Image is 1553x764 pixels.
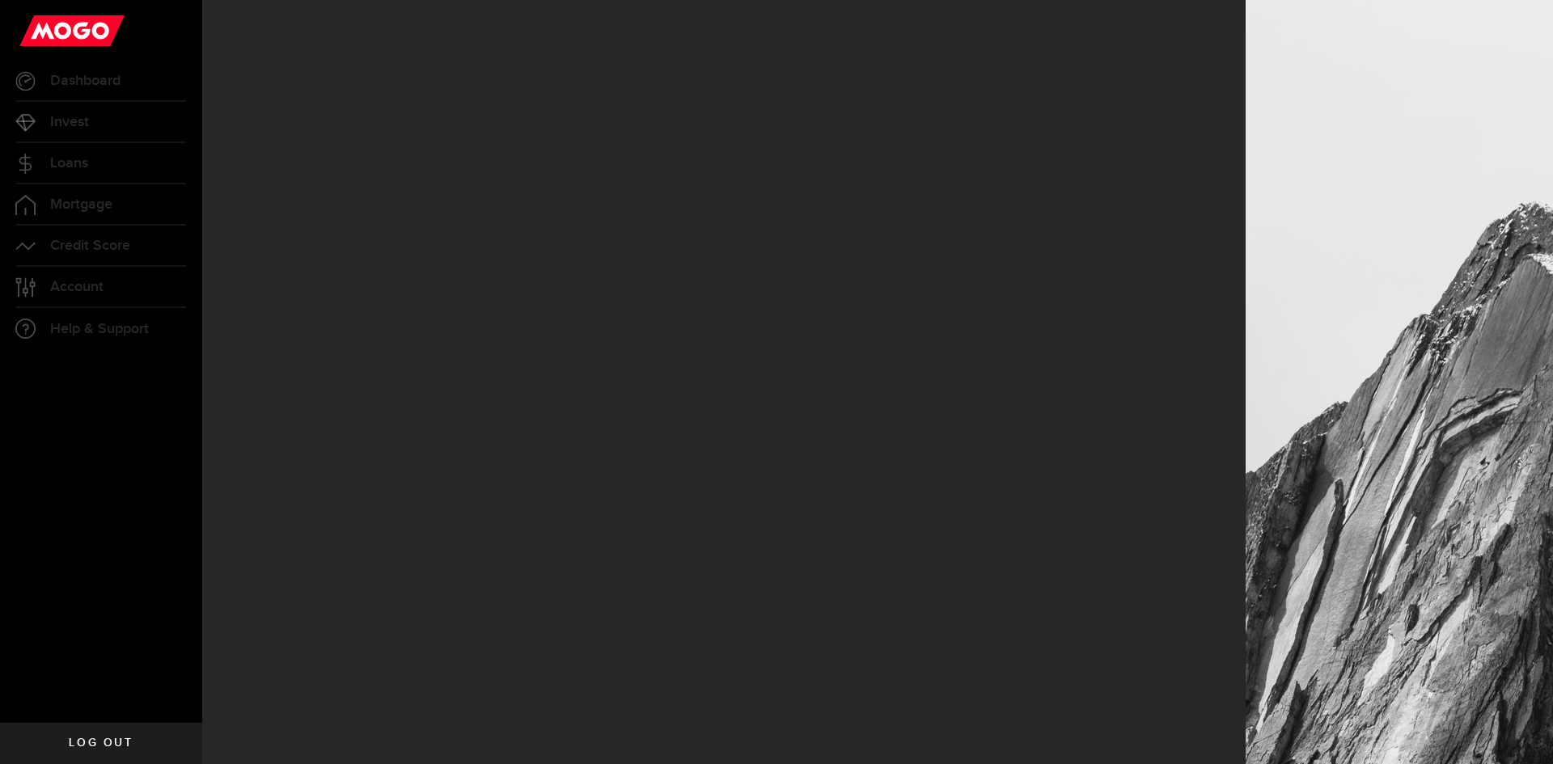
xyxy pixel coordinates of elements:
[50,74,121,88] span: Dashboard
[50,280,104,294] span: Account
[50,156,88,171] span: Loans
[50,197,112,212] span: Mortgage
[69,737,133,749] span: Log out
[50,322,149,336] span: Help & Support
[50,238,130,253] span: Credit Score
[50,115,89,129] span: Invest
